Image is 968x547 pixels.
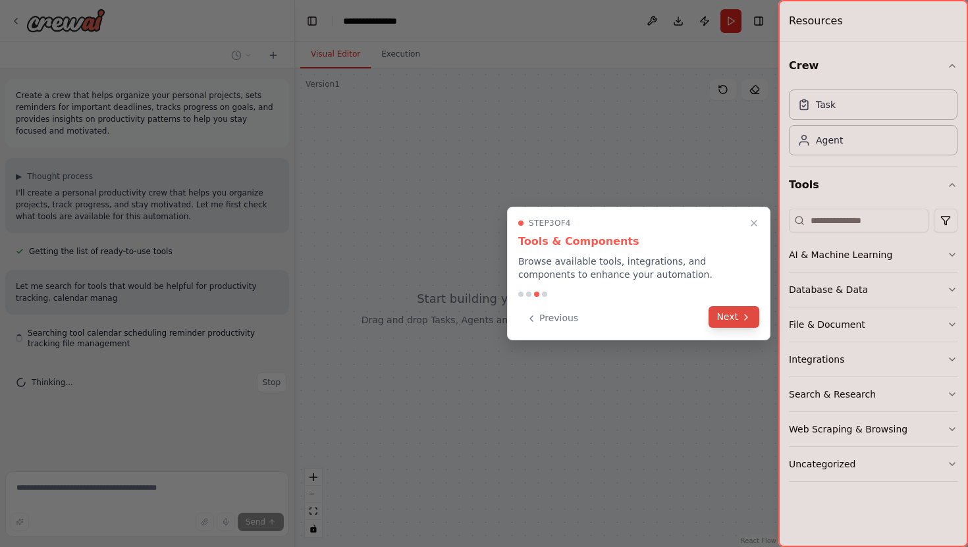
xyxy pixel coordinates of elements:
span: Step 3 of 4 [529,218,571,228]
h3: Tools & Components [518,234,759,249]
button: Previous [518,307,586,329]
p: Browse available tools, integrations, and components to enhance your automation. [518,255,759,281]
button: Close walkthrough [746,215,762,231]
button: Hide left sidebar [303,12,321,30]
button: Next [709,306,759,328]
